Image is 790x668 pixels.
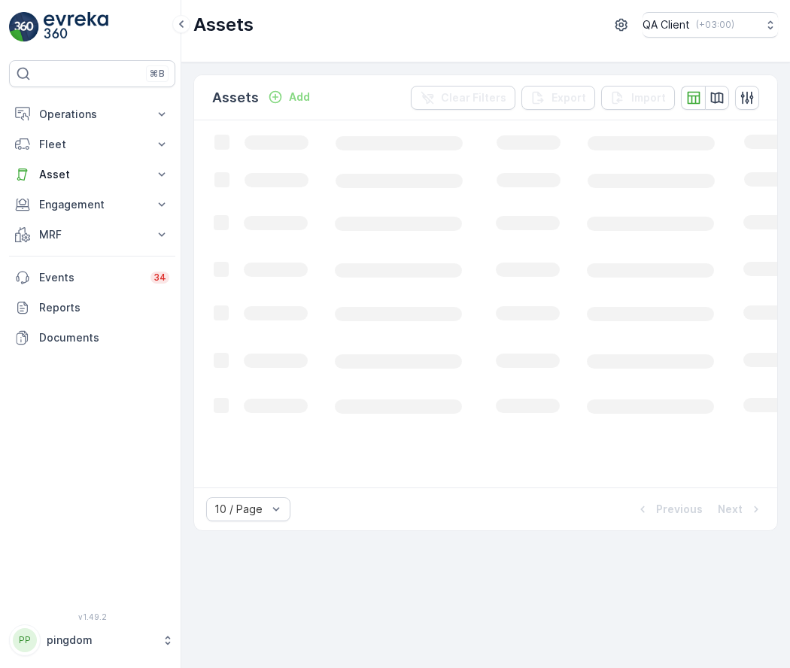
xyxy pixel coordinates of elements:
[9,99,175,129] button: Operations
[441,90,506,105] p: Clear Filters
[9,323,175,353] a: Documents
[289,90,310,105] p: Add
[9,12,39,42] img: logo
[262,88,316,106] button: Add
[39,300,169,315] p: Reports
[521,86,595,110] button: Export
[153,272,166,284] p: 34
[601,86,675,110] button: Import
[39,197,145,212] p: Engagement
[9,624,175,656] button: PPpingdom
[212,87,259,108] p: Assets
[39,107,145,122] p: Operations
[696,19,734,31] p: ( +03:00 )
[643,12,778,38] button: QA Client(+03:00)
[718,502,743,517] p: Next
[9,190,175,220] button: Engagement
[634,500,704,518] button: Previous
[44,12,108,42] img: logo_light-DOdMpM7g.png
[9,220,175,250] button: MRF
[9,159,175,190] button: Asset
[9,263,175,293] a: Events34
[9,612,175,621] span: v 1.49.2
[9,129,175,159] button: Fleet
[39,227,145,242] p: MRF
[9,293,175,323] a: Reports
[631,90,666,105] p: Import
[656,502,703,517] p: Previous
[47,633,154,648] p: pingdom
[643,17,690,32] p: QA Client
[39,330,169,345] p: Documents
[39,167,145,182] p: Asset
[411,86,515,110] button: Clear Filters
[551,90,586,105] p: Export
[13,628,37,652] div: PP
[39,270,141,285] p: Events
[39,137,145,152] p: Fleet
[716,500,765,518] button: Next
[193,13,254,37] p: Assets
[150,68,165,80] p: ⌘B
